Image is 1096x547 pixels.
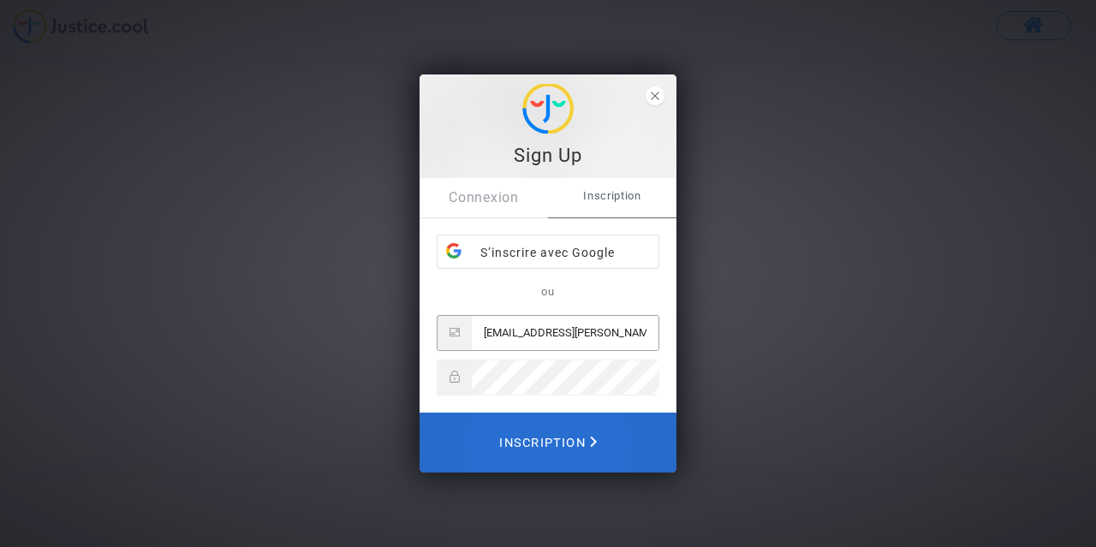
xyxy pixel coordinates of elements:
div: Sign Up [429,143,667,169]
input: Password [472,360,659,395]
span: close [646,86,664,105]
span: Inscription [548,178,676,214]
span: ou [541,285,555,298]
a: Connexion [420,178,548,217]
div: S’inscrire avec Google [438,235,658,270]
input: Email [472,316,658,350]
span: Inscription [499,424,597,461]
button: Inscription [420,413,676,473]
